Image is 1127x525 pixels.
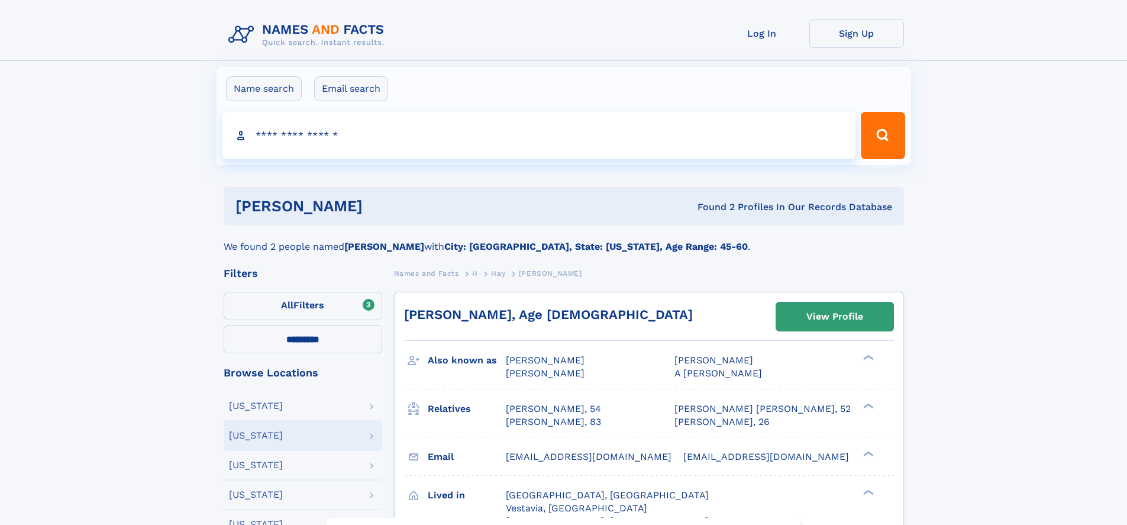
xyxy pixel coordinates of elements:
[715,19,809,48] a: Log In
[314,76,388,101] label: Email search
[860,450,874,458] div: ❯
[222,112,856,159] input: search input
[506,416,601,429] a: [PERSON_NAME], 83
[428,399,506,419] h3: Relatives
[809,19,904,48] a: Sign Up
[506,402,601,416] a: [PERSON_NAME], 54
[224,19,394,51] img: Logo Names and Facts
[229,431,283,440] div: [US_STATE]
[224,368,382,378] div: Browse Locations
[428,447,506,467] h3: Email
[491,266,505,281] a: Hay
[444,241,748,252] b: City: [GEOGRAPHIC_DATA], State: [US_STATE], Age Range: 45-60
[229,490,283,500] div: [US_STATE]
[428,350,506,371] h3: Also known as
[229,460,283,470] div: [US_STATE]
[861,112,905,159] button: Search Button
[506,489,709,501] span: [GEOGRAPHIC_DATA], [GEOGRAPHIC_DATA]
[404,307,693,322] a: [PERSON_NAME], Age [DEMOGRAPHIC_DATA]
[530,201,892,214] div: Found 2 Profiles In Our Records Database
[776,302,893,331] a: View Profile
[235,199,530,214] h1: [PERSON_NAME]
[674,368,762,379] span: A [PERSON_NAME]
[224,292,382,320] label: Filters
[806,303,863,330] div: View Profile
[491,269,505,278] span: Hay
[674,402,851,416] a: [PERSON_NAME] [PERSON_NAME], 52
[506,368,585,379] span: [PERSON_NAME]
[224,226,904,254] div: We found 2 people named with .
[472,266,478,281] a: H
[674,416,770,429] a: [PERSON_NAME], 26
[860,402,874,410] div: ❯
[860,488,874,496] div: ❯
[506,355,585,366] span: [PERSON_NAME]
[224,268,382,279] div: Filters
[506,503,647,514] span: Vestavia, [GEOGRAPHIC_DATA]
[428,485,506,505] h3: Lived in
[519,269,582,278] span: [PERSON_NAME]
[394,266,459,281] a: Names and Facts
[344,241,424,252] b: [PERSON_NAME]
[683,451,849,462] span: [EMAIL_ADDRESS][DOMAIN_NAME]
[674,355,753,366] span: [PERSON_NAME]
[506,451,671,462] span: [EMAIL_ADDRESS][DOMAIN_NAME]
[860,354,874,362] div: ❯
[229,401,283,411] div: [US_STATE]
[472,269,478,278] span: H
[226,76,302,101] label: Name search
[281,299,293,311] span: All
